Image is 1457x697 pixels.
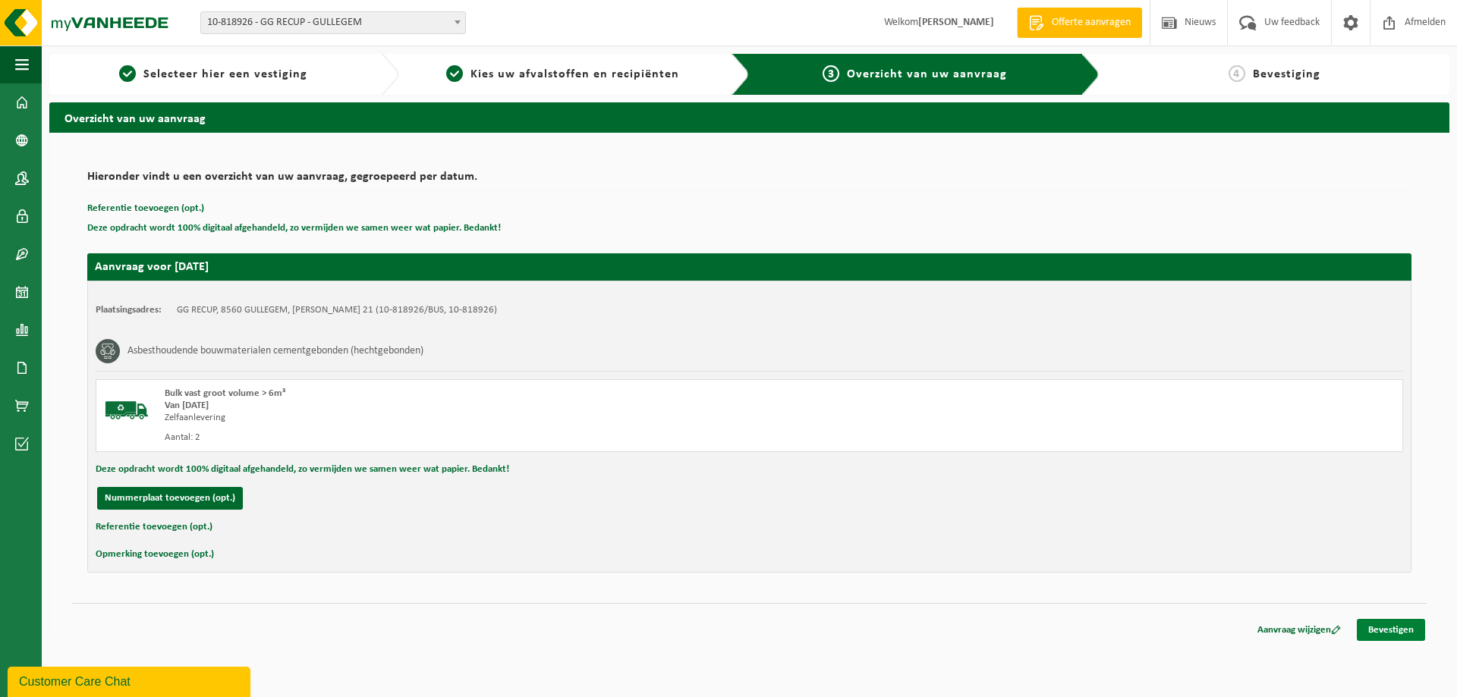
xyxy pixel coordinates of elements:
a: 2Kies uw afvalstoffen en recipiënten [407,65,719,83]
button: Deze opdracht wordt 100% digitaal afgehandeld, zo vermijden we samen weer wat papier. Bedankt! [96,460,509,479]
span: Bulk vast groot volume > 6m³ [165,388,285,398]
span: 10-818926 - GG RECUP - GULLEGEM [200,11,466,34]
td: GG RECUP, 8560 GULLEGEM, [PERSON_NAME] 21 (10-818926/BUS, 10-818926) [177,304,497,316]
a: 1Selecteer hier een vestiging [57,65,369,83]
strong: Aanvraag voor [DATE] [95,261,209,273]
button: Deze opdracht wordt 100% digitaal afgehandeld, zo vermijden we samen weer wat papier. Bedankt! [87,218,501,238]
span: Offerte aanvragen [1048,15,1134,30]
button: Nummerplaat toevoegen (opt.) [97,487,243,510]
button: Referentie toevoegen (opt.) [96,517,212,537]
span: 2 [446,65,463,82]
h2: Hieronder vindt u een overzicht van uw aanvraag, gegroepeerd per datum. [87,171,1411,191]
strong: Van [DATE] [165,400,209,410]
div: Zelfaanlevering [165,412,810,424]
span: Kies uw afvalstoffen en recipiënten [470,68,679,80]
strong: [PERSON_NAME] [918,17,994,28]
button: Opmerking toevoegen (opt.) [96,545,214,564]
a: Bevestigen [1357,619,1425,641]
strong: Plaatsingsadres: [96,305,162,315]
span: Bevestiging [1253,68,1320,80]
span: 4 [1229,65,1245,82]
h2: Overzicht van uw aanvraag [49,102,1449,132]
span: 10-818926 - GG RECUP - GULLEGEM [201,12,465,33]
h3: Asbesthoudende bouwmaterialen cementgebonden (hechtgebonden) [127,339,423,363]
a: Aanvraag wijzigen [1246,619,1352,641]
a: Offerte aanvragen [1017,8,1142,38]
button: Referentie toevoegen (opt.) [87,199,204,218]
span: Selecteer hier een vestiging [143,68,307,80]
span: 3 [823,65,839,82]
img: BL-SO-LV.png [104,388,149,433]
iframe: chat widget [8,664,253,697]
span: Overzicht van uw aanvraag [847,68,1007,80]
span: 1 [119,65,136,82]
div: Aantal: 2 [165,432,810,444]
